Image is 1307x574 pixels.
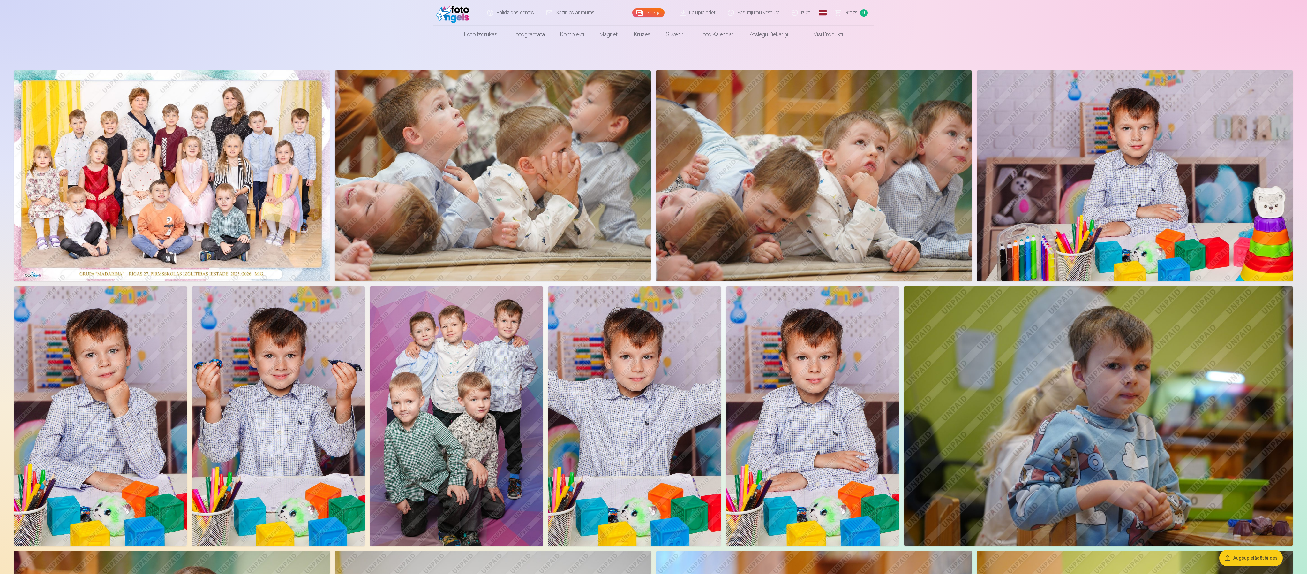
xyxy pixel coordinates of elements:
[552,26,592,43] a: Komplekti
[505,26,552,43] a: Fotogrāmata
[742,26,796,43] a: Atslēgu piekariņi
[1219,550,1283,566] button: Augšupielādēt bildes
[860,9,868,17] span: 0
[692,26,742,43] a: Foto kalendāri
[632,8,665,17] a: Galerija
[796,26,851,43] a: Visi produkti
[658,26,692,43] a: Suvenīri
[436,3,473,23] img: /fa1
[456,26,505,43] a: Foto izdrukas
[592,26,626,43] a: Magnēti
[626,26,658,43] a: Krūzes
[845,9,858,17] span: Grozs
